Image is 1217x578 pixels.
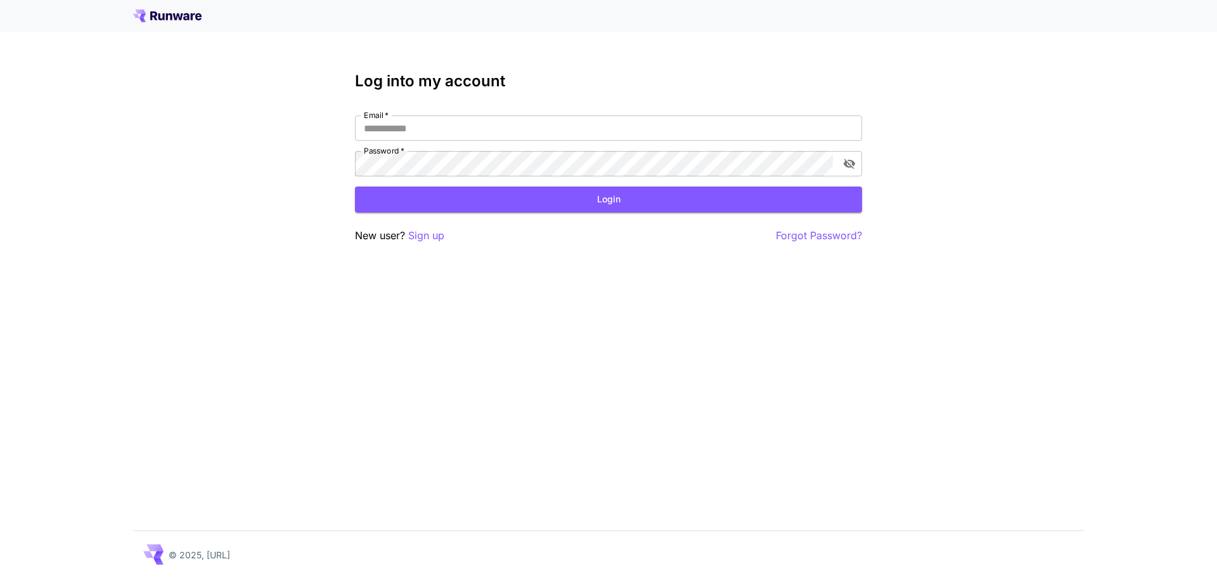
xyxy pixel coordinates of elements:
[355,228,444,244] p: New user?
[355,72,862,90] h3: Log into my account
[408,228,444,244] button: Sign up
[355,187,862,213] button: Login
[776,228,862,244] button: Forgot Password?
[838,152,861,175] button: toggle password visibility
[364,110,389,121] label: Email
[364,145,404,156] label: Password
[169,548,230,562] p: © 2025, [URL]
